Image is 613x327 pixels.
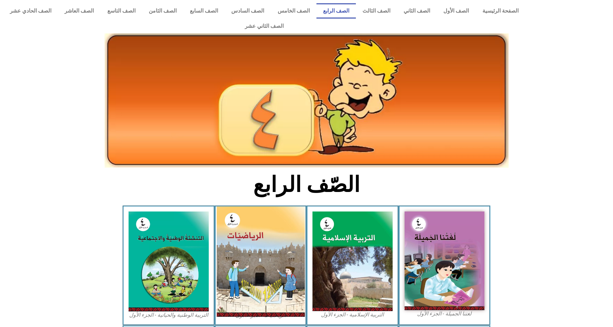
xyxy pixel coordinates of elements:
[476,3,525,19] a: الصفحة الرئيسية
[225,3,271,19] a: الصف السادس
[3,19,525,34] a: الصف الثاني عشر
[397,3,437,19] a: الصف الثاني
[183,3,225,19] a: الصف السابع
[197,172,416,198] h2: الصّف الرابع
[3,3,58,19] a: الصف الحادي عشر
[101,3,142,19] a: الصف التاسع
[129,311,209,319] figcaption: التربية الوطنية والحياتية - الجزء الأول​
[58,3,100,19] a: الصف العاشر
[405,310,485,317] figcaption: لغتنا الجميلة - الجزء الأول​
[271,3,316,19] a: الصف الخامس
[316,3,356,19] a: الصف الرابع
[356,3,397,19] a: الصف الثالث
[437,3,475,19] a: الصف الأول
[312,311,393,318] figcaption: التربية الإسلامية - الجزء الأول
[142,3,183,19] a: الصف الثامن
